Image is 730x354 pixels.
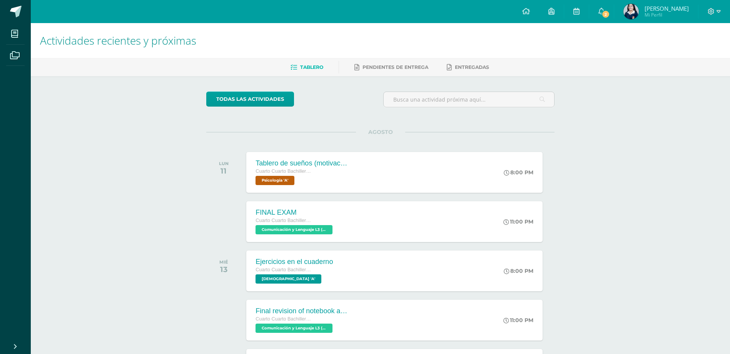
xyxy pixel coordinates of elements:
[256,225,332,234] span: Comunicación y Lenguaje L3 (Inglés) 4 'A'
[256,159,348,167] div: Tablero de sueños (motivación)
[219,161,229,166] div: LUN
[256,324,332,333] span: Comunicación y Lenguaje L3 (Inglés) 4 'A'
[256,316,313,322] span: Cuarto Cuarto Bachillerato en Ciencias y Letras
[256,209,334,217] div: FINAL EXAM
[447,61,489,73] a: Entregadas
[256,218,313,223] span: Cuarto Cuarto Bachillerato en Ciencias y Letras
[206,92,294,107] a: todas las Actividades
[601,10,610,18] span: 2
[219,166,229,175] div: 11
[503,218,533,225] div: 11:00 PM
[256,274,321,284] span: Evangelización 'A'
[354,61,428,73] a: Pendientes de entrega
[256,267,313,272] span: Cuarto Cuarto Bachillerato en Ciencias y Letras
[219,259,228,265] div: MIÉ
[256,169,313,174] span: Cuarto Cuarto Bachillerato en Ciencias y Letras
[291,61,323,73] a: Tablero
[256,176,294,185] span: Psicología 'A'
[356,129,405,135] span: AGOSTO
[455,64,489,70] span: Entregadas
[504,267,533,274] div: 8:00 PM
[503,317,533,324] div: 11:00 PM
[384,92,554,107] input: Busca una actividad próxima aquí...
[256,258,333,266] div: Ejercicios en el cuaderno
[256,307,348,315] div: Final revision of notebook and book
[300,64,323,70] span: Tablero
[645,5,689,12] span: [PERSON_NAME]
[40,33,196,48] span: Actividades recientes y próximas
[219,265,228,274] div: 13
[645,12,689,18] span: Mi Perfil
[362,64,428,70] span: Pendientes de entrega
[504,169,533,176] div: 8:00 PM
[623,4,639,19] img: ec63d7507ea919358ecc7d6b7d61c264.png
